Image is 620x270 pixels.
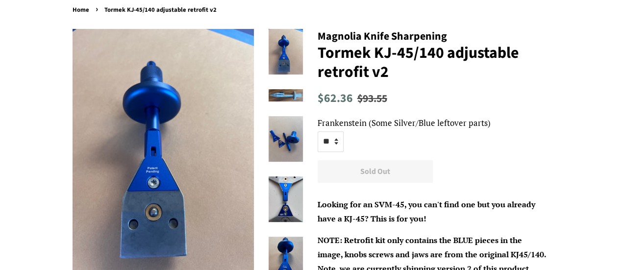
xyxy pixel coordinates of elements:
[73,5,92,14] a: Home
[318,160,433,183] button: Sold Out
[269,176,303,222] img: Tormek KJ-45/140 adjustable retrofit v2
[318,90,353,107] span: $62.36
[73,5,548,16] nav: breadcrumbs
[357,91,387,106] s: $93.55
[318,28,447,44] span: Magnolia Knife Sharpening
[269,116,303,162] img: Tormek KJ-45/140 adjustable retrofit v2
[269,29,303,74] img: Tormek KJ-45/140 adjustable retrofit v2
[318,116,548,130] label: Frankenstein (Some Silver/Blue leftover parts)
[96,3,100,15] span: ›
[318,44,548,81] h1: Tormek KJ-45/140 adjustable retrofit v2
[269,89,303,101] img: Tormek KJ-45/140 adjustable retrofit v2
[104,5,219,14] span: Tormek KJ-45/140 adjustable retrofit v2
[318,199,535,224] span: Looking for an SVM-45, you can't find one but you already have a KJ-45? This is for you!
[360,166,390,177] span: Sold Out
